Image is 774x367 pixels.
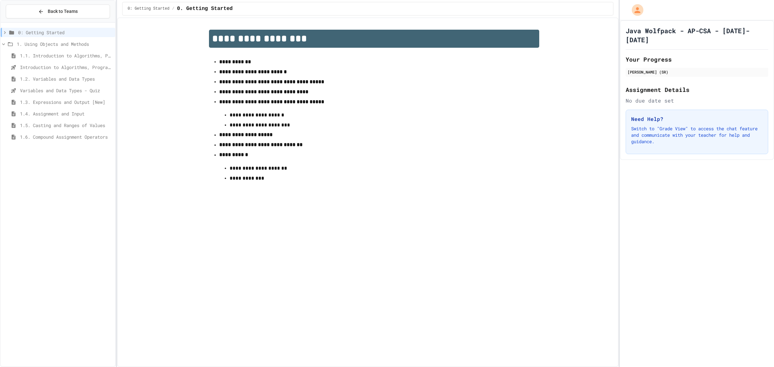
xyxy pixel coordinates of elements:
[18,29,113,36] span: 0: Getting Started
[20,99,113,105] span: 1.3. Expressions and Output [New]
[631,115,763,123] h3: Need Help?
[20,87,113,94] span: Variables and Data Types - Quiz
[20,122,113,129] span: 1.5. Casting and Ranges of Values
[20,64,113,71] span: Introduction to Algorithms, Programming, and Compilers
[20,52,113,59] span: 1.1. Introduction to Algorithms, Programming, and Compilers
[626,97,768,104] div: No due date set
[20,75,113,82] span: 1.2. Variables and Data Types
[172,6,174,11] span: /
[626,55,768,64] h2: Your Progress
[20,134,113,140] span: 1.6. Compound Assignment Operators
[6,5,110,18] button: Back to Teams
[128,6,170,11] span: 0: Getting Started
[628,69,766,75] div: [PERSON_NAME] (SR)
[626,85,768,94] h2: Assignment Details
[20,110,113,117] span: 1.4. Assignment and Input
[625,3,645,17] div: My Account
[48,8,78,15] span: Back to Teams
[177,5,233,13] span: 0. Getting Started
[626,26,768,44] h1: Java Wolfpack - AP-CSA - [DATE]-[DATE]
[631,125,763,145] p: Switch to "Grade View" to access the chat feature and communicate with your teacher for help and ...
[17,41,113,47] span: 1. Using Objects and Methods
